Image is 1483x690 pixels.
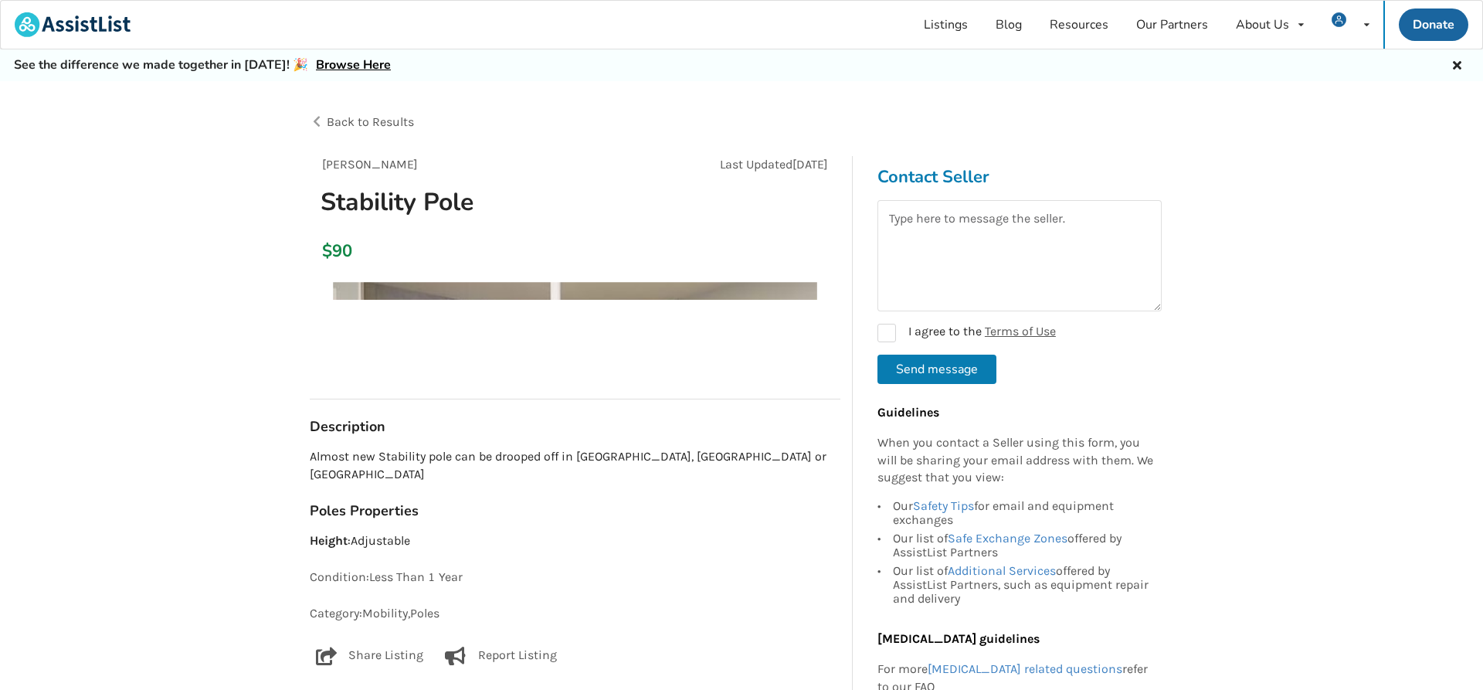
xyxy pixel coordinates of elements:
[15,12,131,37] img: assistlist-logo
[14,57,391,73] h5: See the difference we made together in [DATE]! 🎉
[310,533,348,548] strong: Height
[327,114,414,129] span: Back to Results
[478,647,557,665] p: Report Listing
[316,56,391,73] a: Browse Here
[1399,8,1468,41] a: Donate
[1236,19,1289,31] div: About Us
[985,324,1056,338] a: Terms of Use
[893,562,1154,606] div: Our list of offered by AssistList Partners, such as equipment repair and delivery
[982,1,1036,49] a: Blog
[877,631,1040,646] b: [MEDICAL_DATA] guidelines
[928,661,1122,676] a: [MEDICAL_DATA] related questions
[893,499,1154,529] div: Our for email and equipment exchanges
[1332,12,1346,27] img: user icon
[310,532,840,550] p: : Adjustable
[910,1,982,49] a: Listings
[310,605,840,623] p: Category: Mobility , Poles
[310,418,840,436] h3: Description
[913,498,974,513] a: Safety Tips
[310,502,840,520] h3: Poles Properties
[322,240,331,262] div: $90
[310,448,840,484] p: Almost new Stability pole can be drooped off in [GEOGRAPHIC_DATA], [GEOGRAPHIC_DATA] or [GEOGRAPH...
[348,647,423,665] p: Share Listing
[322,157,418,172] span: [PERSON_NAME]
[877,355,996,384] button: Send message
[1036,1,1122,49] a: Resources
[792,157,828,172] span: [DATE]
[893,529,1154,562] div: Our list of offered by AssistList Partners
[877,434,1154,488] p: When you contact a Seller using this form, you will be sharing your email address with them. We s...
[877,324,1056,342] label: I agree to the
[308,186,674,218] h1: Stability Pole
[948,531,1067,546] a: Safe Exchange Zones
[948,563,1056,578] a: Additional Services
[1122,1,1222,49] a: Our Partners
[310,569,840,586] p: Condition: Less Than 1 Year
[877,405,939,420] b: Guidelines
[720,157,792,172] span: Last Updated
[877,166,1162,188] h3: Contact Seller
